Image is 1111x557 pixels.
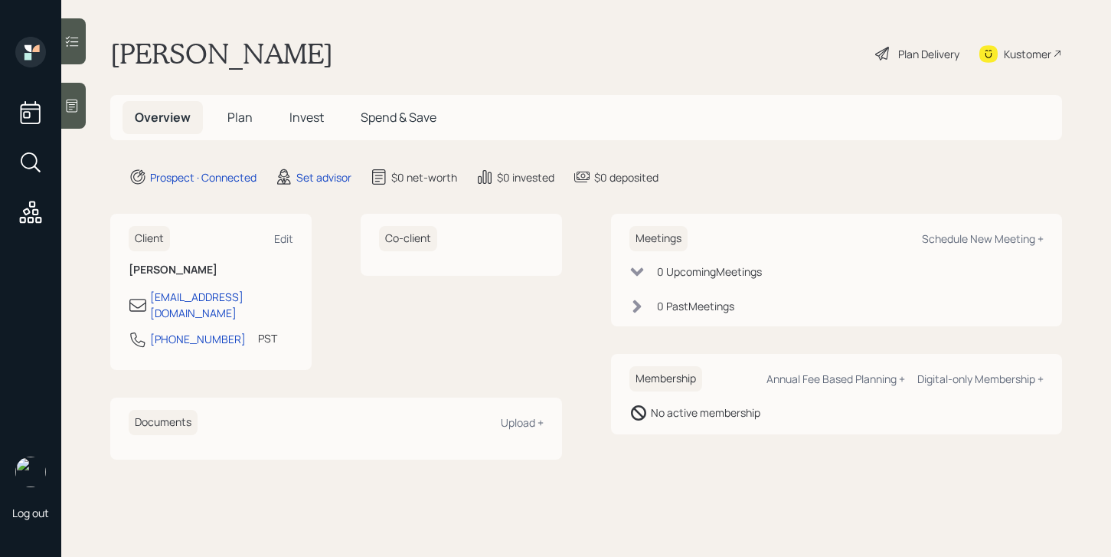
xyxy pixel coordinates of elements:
[227,109,253,126] span: Plan
[129,226,170,251] h6: Client
[274,231,293,246] div: Edit
[651,405,760,421] div: No active membership
[898,46,959,62] div: Plan Delivery
[657,264,762,280] div: 0 Upcoming Meeting s
[657,298,734,314] div: 0 Past Meeting s
[501,415,544,430] div: Upload +
[258,330,277,346] div: PST
[391,169,457,185] div: $0 net-worth
[497,169,554,185] div: $0 invested
[1004,46,1051,62] div: Kustomer
[12,506,49,520] div: Log out
[629,226,688,251] h6: Meetings
[629,366,702,392] h6: Membership
[150,289,293,321] div: [EMAIL_ADDRESS][DOMAIN_NAME]
[361,109,436,126] span: Spend & Save
[110,37,333,70] h1: [PERSON_NAME]
[917,372,1044,386] div: Digital-only Membership +
[129,264,293,277] h6: [PERSON_NAME]
[922,231,1044,246] div: Schedule New Meeting +
[594,169,658,185] div: $0 deposited
[129,410,198,435] h6: Documents
[289,109,324,126] span: Invest
[766,372,905,386] div: Annual Fee Based Planning +
[150,331,246,347] div: [PHONE_NUMBER]
[379,226,437,251] h6: Co-client
[150,169,257,185] div: Prospect · Connected
[135,109,191,126] span: Overview
[296,169,351,185] div: Set advisor
[15,457,46,487] img: retirable_logo.png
